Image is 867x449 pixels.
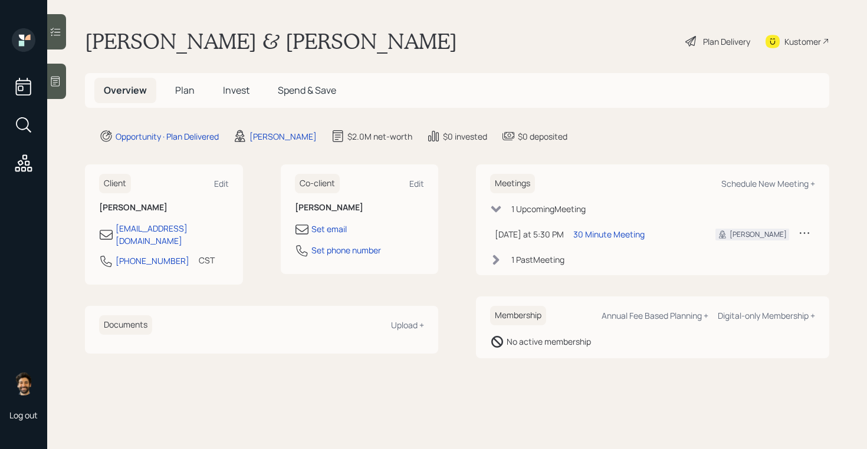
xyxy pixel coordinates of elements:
div: $0 deposited [518,130,567,143]
img: eric-schwartz-headshot.png [12,372,35,395]
div: Edit [409,178,424,189]
h6: [PERSON_NAME] [295,203,425,213]
div: Upload + [391,319,424,331]
div: Opportunity · Plan Delivered [116,130,219,143]
h1: [PERSON_NAME] & [PERSON_NAME] [85,28,457,54]
div: Schedule New Meeting + [721,178,815,189]
div: [PERSON_NAME] [249,130,317,143]
span: Overview [104,84,147,97]
span: Invest [223,84,249,97]
span: Plan [175,84,195,97]
h6: Client [99,174,131,193]
div: $0 invested [443,130,487,143]
div: 1 Upcoming Meeting [511,203,586,215]
div: [PHONE_NUMBER] [116,255,189,267]
div: Annual Fee Based Planning + [602,310,708,321]
div: [DATE] at 5:30 PM [495,228,564,240]
div: CST [199,254,215,266]
div: No active membership [507,335,591,348]
span: Spend & Save [278,84,336,97]
div: $2.0M net-worth [347,130,412,143]
div: Set email [311,223,347,235]
div: 1 Past Meeting [511,253,564,266]
div: [EMAIL_ADDRESS][DOMAIN_NAME] [116,222,229,247]
div: [PERSON_NAME] [730,229,787,240]
div: 30 Minute Meeting [573,228,645,240]
div: Set phone number [311,244,381,256]
h6: Membership [490,306,546,325]
h6: Documents [99,315,152,335]
div: Kustomer [784,35,821,48]
h6: Meetings [490,174,535,193]
h6: [PERSON_NAME] [99,203,229,213]
h6: Co-client [295,174,340,193]
div: Log out [9,410,38,421]
div: Plan Delivery [703,35,750,48]
div: Digital-only Membership + [718,310,815,321]
div: Edit [214,178,229,189]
